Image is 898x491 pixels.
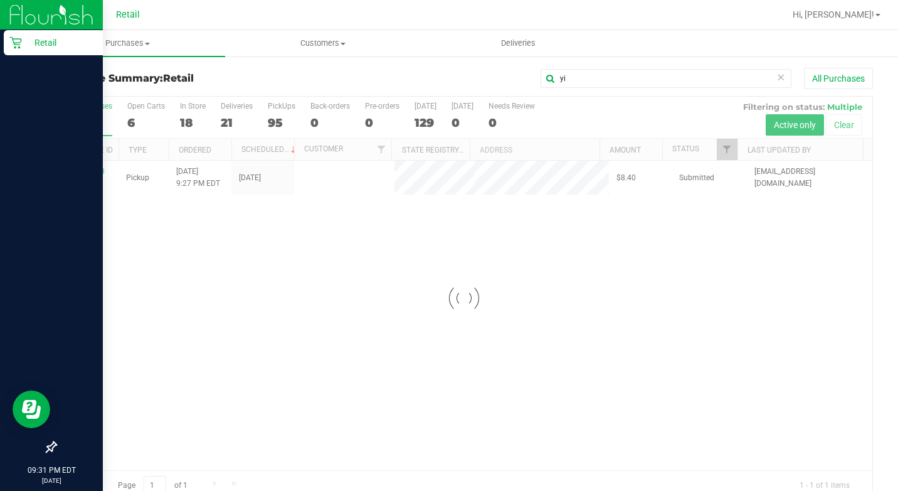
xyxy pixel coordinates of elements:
[163,72,194,84] span: Retail
[776,69,785,85] span: Clear
[30,30,225,57] a: Purchases
[484,38,552,49] span: Deliveries
[793,9,874,19] span: Hi, [PERSON_NAME]!
[6,465,97,476] p: 09:31 PM EDT
[6,476,97,485] p: [DATE]
[226,38,420,49] span: Customers
[9,36,22,49] inline-svg: Retail
[13,391,50,428] iframe: Resource center
[804,68,873,89] button: All Purchases
[225,30,420,57] a: Customers
[541,69,791,88] input: Search Purchase ID, Original ID, State Registry ID or Customer Name...
[30,38,225,49] span: Purchases
[22,35,97,50] p: Retail
[116,9,140,20] span: Retail
[421,30,616,57] a: Deliveries
[55,73,328,84] h3: Purchase Summary:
